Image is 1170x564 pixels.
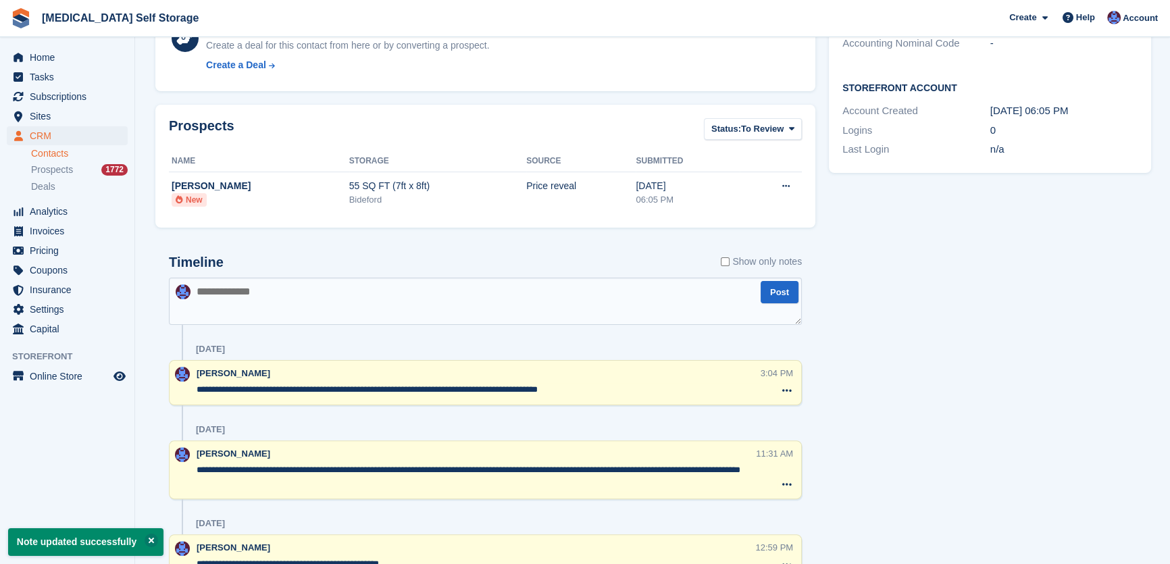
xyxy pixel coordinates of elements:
li: New [172,193,207,207]
span: Invoices [30,222,111,240]
div: Last Login [842,142,990,157]
button: Status: To Review [704,118,802,140]
div: Accounting Nominal Code [842,36,990,51]
div: - [990,36,1138,51]
span: Home [30,48,111,67]
img: Helen Walker [176,284,190,299]
span: [PERSON_NAME] [197,542,270,553]
div: [DATE] 06:05 PM [990,103,1138,119]
span: Insurance [30,280,111,299]
a: menu [7,87,128,106]
a: Prospects 1772 [31,163,128,177]
h2: Storefront Account [842,80,1138,94]
a: menu [7,107,128,126]
a: menu [7,222,128,240]
p: Note updated successfully [8,528,163,556]
div: [DATE] [196,344,225,355]
a: menu [7,300,128,319]
th: Source [526,151,636,172]
span: Analytics [30,202,111,221]
img: Helen Walker [175,541,190,556]
div: 1772 [101,164,128,176]
th: Submitted [636,151,740,172]
img: Helen Walker [1107,11,1121,24]
h2: Prospects [169,118,234,143]
div: [PERSON_NAME] [172,179,349,193]
a: menu [7,202,128,221]
a: menu [7,280,128,299]
div: 12:59 PM [755,541,793,554]
img: stora-icon-8386f47178a22dfd0bd8f6a31ec36ba5ce8667c1dd55bd0f319d3a0aa187defe.svg [11,8,31,28]
span: CRM [30,126,111,145]
div: 11:31 AM [756,447,793,460]
span: Account [1123,11,1158,25]
th: Storage [349,151,526,172]
div: 06:05 PM [636,193,740,207]
a: menu [7,367,128,386]
div: 0 [990,123,1138,138]
span: Help [1076,11,1095,24]
div: 55 SQ FT (7ft x 8ft) [349,179,526,193]
div: [DATE] [636,179,740,193]
div: 3:04 PM [761,367,793,380]
a: [MEDICAL_DATA] Self Storage [36,7,204,29]
a: Contacts [31,147,128,160]
span: [PERSON_NAME] [197,368,270,378]
div: [DATE] [196,424,225,435]
span: Online Store [30,367,111,386]
div: Create a Deal [206,58,266,72]
a: menu [7,68,128,86]
span: Status: [711,122,741,136]
a: menu [7,241,128,260]
span: Subscriptions [30,87,111,106]
span: Capital [30,319,111,338]
img: Helen Walker [175,367,190,382]
span: Create [1009,11,1036,24]
span: [PERSON_NAME] [197,448,270,459]
span: Settings [30,300,111,319]
span: Sites [30,107,111,126]
span: Prospects [31,163,73,176]
div: n/a [990,142,1138,157]
a: menu [7,261,128,280]
label: Show only notes [721,255,802,269]
a: menu [7,126,128,145]
a: menu [7,319,128,338]
th: Name [169,151,349,172]
span: Pricing [30,241,111,260]
span: Storefront [12,350,134,363]
div: Bideford [349,193,526,207]
span: To Review [741,122,784,136]
img: Helen Walker [175,447,190,462]
div: Logins [842,123,990,138]
div: Price reveal [526,179,636,193]
a: Deals [31,180,128,194]
span: Deals [31,180,55,193]
div: Account Created [842,103,990,119]
span: Coupons [30,261,111,280]
h2: Timeline [169,255,224,270]
input: Show only notes [721,255,730,269]
a: Preview store [111,368,128,384]
button: Post [761,281,798,303]
div: Create a deal for this contact from here or by converting a prospect. [206,39,489,53]
a: menu [7,48,128,67]
div: [DATE] [196,518,225,529]
a: Create a Deal [206,58,489,72]
span: Tasks [30,68,111,86]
